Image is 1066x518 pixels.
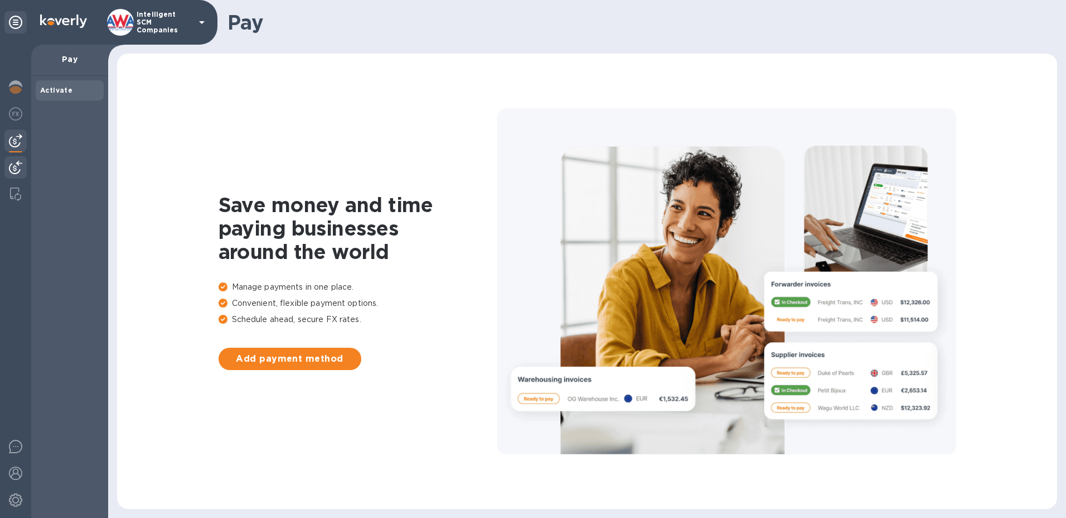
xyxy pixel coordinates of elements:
[219,348,361,370] button: Add payment method
[219,298,497,309] p: Convenient, flexible payment options.
[4,11,27,33] div: Unpin categories
[227,352,352,366] span: Add payment method
[219,314,497,325] p: Schedule ahead, secure FX rates.
[137,11,192,34] p: Intelligent SCM Companies
[227,11,1048,34] h1: Pay
[40,86,72,94] b: Activate
[9,107,22,121] img: Foreign exchange
[40,54,99,65] p: Pay
[219,193,497,263] h1: Save money and time paying businesses around the world
[40,15,87,28] img: Logo
[219,281,497,293] p: Manage payments in one place.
